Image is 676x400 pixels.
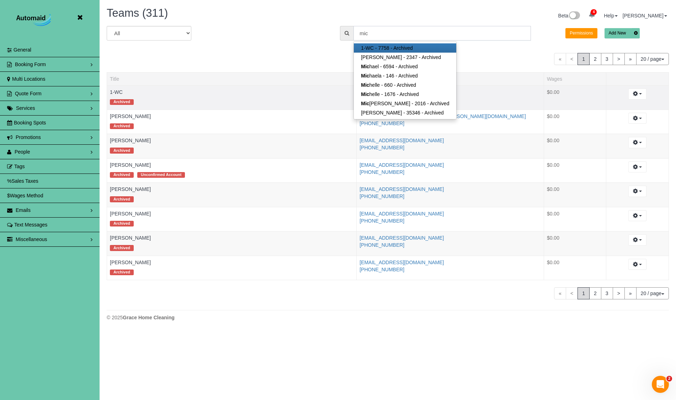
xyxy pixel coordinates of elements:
a: Michaela - 146 - Archived [354,71,456,80]
td: Title [107,85,357,110]
a: 4 [585,7,599,23]
div: Tags [110,169,353,180]
a: [EMAIL_ADDRESS][DOMAIN_NAME] [360,235,444,241]
img: New interface [568,11,580,21]
div: Tags [110,241,353,252]
button: Add New [605,28,640,38]
a: [PHONE_NUMBER] [360,145,404,150]
span: Archived [110,196,134,202]
td: Title [107,183,357,207]
strong: Mic [361,91,369,97]
a: [EMAIL_ADDRESS][DOMAIN_NAME] [360,138,444,143]
td: Wages [544,110,606,134]
a: [EMAIL_ADDRESS][DOMAIN_NAME] [360,186,444,192]
a: [PERSON_NAME] [110,113,151,119]
a: 2 [589,53,601,65]
a: [PERSON_NAME] [110,138,151,143]
td: Contact Info [357,207,544,231]
strong: Mic [361,101,369,106]
span: 1 [577,287,590,299]
th: Wages [544,72,606,85]
td: Wages [544,158,606,182]
span: 1 [577,53,590,65]
a: [PHONE_NUMBER] [360,242,404,248]
span: Archived [110,99,134,105]
span: Miscellaneous [16,236,47,242]
a: [PERSON_NAME] [110,211,151,217]
a: [PERSON_NAME] [110,260,151,265]
a: [PERSON_NAME] [110,162,151,168]
td: Contact Info [357,158,544,182]
a: [EMAIL_ADDRESS][DOMAIN_NAME] [360,260,444,265]
td: Contact Info [357,110,544,134]
td: Title [107,134,357,158]
a: [EMAIL_ADDRESS][DOMAIN_NAME] [360,211,444,217]
div: Tags [110,266,353,277]
div: Tags [110,217,353,228]
span: Archived [110,148,134,153]
a: [PERSON_NAME] [110,186,151,192]
div: Tags [110,144,353,155]
td: Title [107,158,357,182]
a: [PHONE_NUMBER] [360,267,404,272]
span: Tags [14,164,25,169]
span: 2 [666,376,672,382]
div: © 2025 [107,314,669,321]
a: 3 [601,53,613,65]
a: [PHONE_NUMBER] [360,169,404,175]
span: Wages Method [10,193,43,198]
span: < [566,287,578,299]
a: [PHONE_NUMBER] [360,121,404,126]
button: 20 / page [636,53,669,65]
button: 20 / page [636,287,669,299]
a: Michelle - 660 - Archived [354,80,456,90]
span: Text Messages [14,222,47,228]
td: Contact Info [357,134,544,158]
a: [PHONE_NUMBER] [360,218,404,224]
span: Services [16,105,35,111]
span: Emails [16,207,31,213]
a: Help [604,13,618,18]
div: Tags [110,193,353,204]
a: Beta [558,13,580,18]
div: Tags [110,120,353,131]
a: Michelle - 1676 - Archived [354,90,456,99]
td: Wages [544,231,606,256]
strong: Mic [361,73,369,79]
span: 4 [591,9,597,15]
span: Archived [110,221,134,226]
a: [PERSON_NAME] - 2347 - Archived [354,53,456,62]
span: Unconfirmed Account [137,172,185,178]
a: [EMAIL_ADDRESS][DOMAIN_NAME] [360,162,444,168]
a: [PERSON_NAME] - 35346 - Archived [354,108,456,117]
a: > [613,53,625,65]
strong: Grace Home Cleaning [123,315,175,320]
td: Wages [544,207,606,231]
span: Promotions [16,134,41,140]
input: Enter the first 3 letters of the name to search [353,26,531,41]
span: Archived [110,172,134,178]
a: [PERSON_NAME] [623,13,667,18]
span: Archived [110,245,134,251]
a: 1-WC [110,89,123,95]
span: < [566,53,578,65]
td: Contact Info [357,183,544,207]
a: Michael - 6594 - Archived [354,62,456,71]
span: Archived [110,123,134,129]
th: Title [107,72,357,85]
a: > [613,287,625,299]
span: Sales Taxes [11,178,38,184]
a: [PHONE_NUMBER] [360,193,404,199]
td: Contact Info [357,231,544,256]
a: 1-WC - 7758 - Archived [354,43,456,53]
a: » [624,287,637,299]
span: General [14,47,31,53]
a: Mic[PERSON_NAME] - 2016 - Archived [354,99,456,108]
span: Archived [110,270,134,275]
a: » [624,53,637,65]
td: Title [107,110,357,134]
span: People [15,149,30,155]
div: Tags [110,96,353,107]
span: « [554,53,566,65]
td: Wages [544,183,606,207]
